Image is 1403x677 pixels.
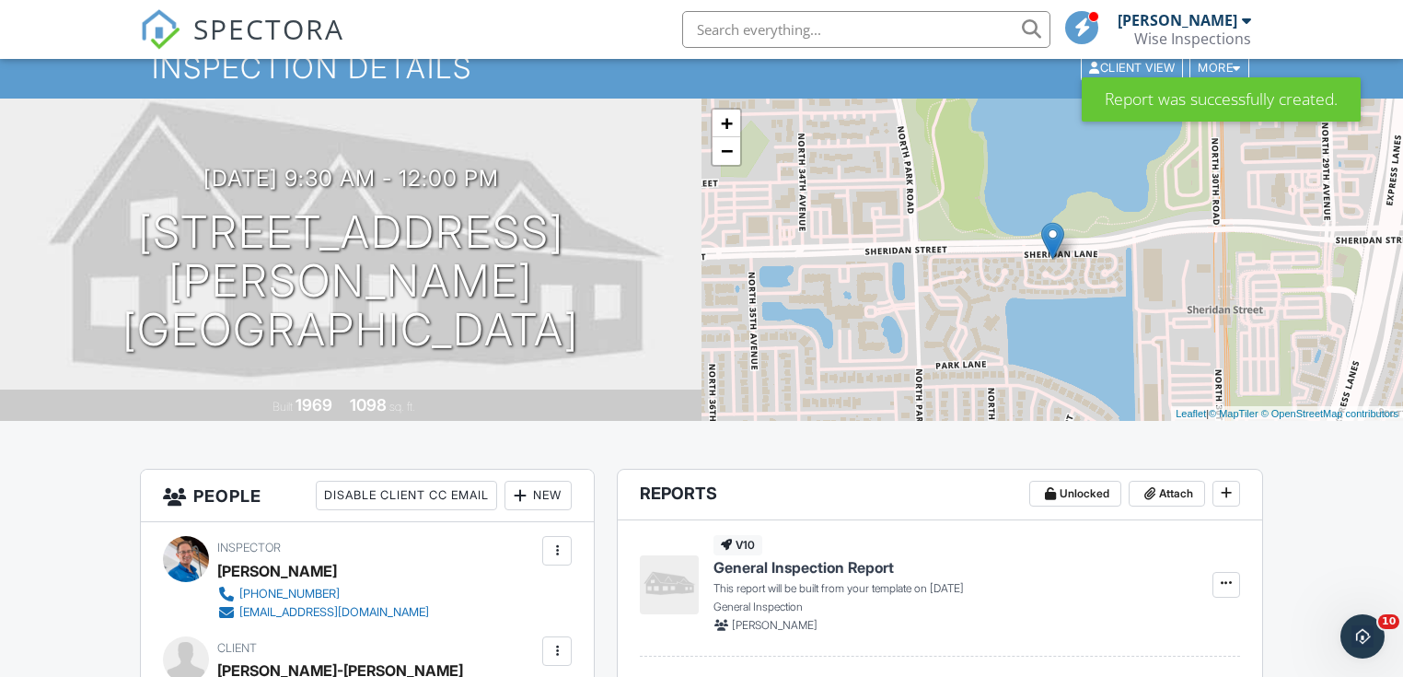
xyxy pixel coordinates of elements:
[29,208,672,354] h1: [STREET_ADDRESS][PERSON_NAME] [GEOGRAPHIC_DATA]
[389,400,415,414] span: sq. ft.
[141,470,594,522] h3: People
[1340,614,1385,659] iframe: Intercom live chat
[193,9,344,48] span: SPECTORA
[217,585,429,603] a: [PHONE_NUMBER]
[1134,29,1251,48] div: Wise Inspections
[217,541,281,554] span: Inspector
[203,166,499,191] h3: [DATE] 9:30 am - 12:00 pm
[296,395,332,414] div: 1969
[1176,408,1206,419] a: Leaflet
[1079,60,1188,74] a: Client View
[1261,408,1398,419] a: © OpenStreetMap contributors
[1082,77,1361,122] div: Report was successfully created.
[140,9,180,50] img: The Best Home Inspection Software - Spectora
[1171,406,1403,422] div: |
[504,481,572,510] div: New
[239,587,340,601] div: [PHONE_NUMBER]
[1118,11,1237,29] div: [PERSON_NAME]
[217,641,257,655] span: Client
[316,481,497,510] div: Disable Client CC Email
[217,557,337,585] div: [PERSON_NAME]
[239,605,429,620] div: [EMAIL_ADDRESS][DOMAIN_NAME]
[272,400,293,414] span: Built
[350,395,387,414] div: 1098
[713,110,740,137] a: Zoom in
[682,11,1050,48] input: Search everything...
[140,25,344,64] a: SPECTORA
[152,52,1251,84] h1: Inspection Details
[713,137,740,165] a: Zoom out
[1378,614,1399,629] span: 10
[1209,408,1258,419] a: © MapTiler
[217,603,429,622] a: [EMAIL_ADDRESS][DOMAIN_NAME]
